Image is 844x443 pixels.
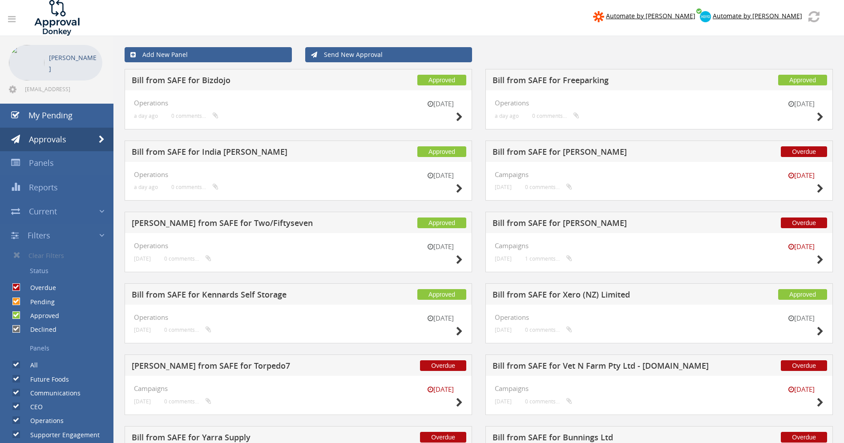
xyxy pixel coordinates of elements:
small: [DATE] [418,171,463,180]
small: a day ago [134,113,158,119]
small: [DATE] [134,255,151,262]
h5: Bill from SAFE for [PERSON_NAME] [493,219,726,230]
img: xero-logo.png [700,11,711,22]
label: Pending [21,298,55,306]
small: [DATE] [495,255,512,262]
h4: Operations [134,171,463,178]
label: Declined [21,325,57,334]
span: Approved [417,146,466,157]
small: 0 comments... [525,326,572,333]
span: Approvals [29,134,66,145]
h5: Bill from SAFE for Vet N Farm Pty Ltd - [DOMAIN_NAME] [493,362,726,373]
span: Approved [778,289,827,300]
h4: Operations [495,99,824,107]
h4: Campaigns [495,385,824,392]
h5: Bill from SAFE for Bizdojo [132,76,365,87]
a: Send New Approval [305,47,472,62]
small: [DATE] [495,184,512,190]
small: [DATE] [779,242,824,251]
small: [DATE] [495,398,512,405]
h4: Campaigns [134,385,463,392]
label: CEO [21,403,43,411]
span: Automate by [PERSON_NAME] [606,12,695,20]
span: Filters [28,230,50,241]
h5: Bill from SAFE for Freeparking [493,76,726,87]
small: 0 comments... [525,184,572,190]
small: [DATE] [134,398,151,405]
h4: Operations [134,314,463,321]
small: [DATE] [779,314,824,323]
small: [DATE] [418,99,463,109]
label: All [21,361,38,370]
small: 1 comments... [525,255,572,262]
small: 0 comments... [532,113,579,119]
span: Overdue [420,360,466,371]
span: Current [29,206,57,217]
h4: Campaigns [495,171,824,178]
span: Reports [29,182,58,193]
a: Panels [7,341,113,356]
span: Overdue [781,146,827,157]
h4: Operations [495,314,824,321]
small: 0 comments... [171,184,218,190]
small: a day ago [495,113,519,119]
small: [DATE] [134,326,151,333]
small: 0 comments... [164,398,211,405]
h5: Bill from SAFE for Kennards Self Storage [132,290,365,302]
small: 0 comments... [171,113,218,119]
label: Future Foods [21,375,69,384]
small: 0 comments... [164,255,211,262]
span: Overdue [781,432,827,443]
h4: Operations [134,242,463,250]
label: Operations [21,416,64,425]
a: Status [7,263,113,278]
p: [PERSON_NAME] [49,52,98,74]
span: Approved [417,75,466,85]
label: Overdue [21,283,56,292]
span: Automate by [PERSON_NAME] [713,12,802,20]
small: 0 comments... [525,398,572,405]
img: refresh.png [808,11,820,22]
h5: Bill from SAFE for Xero (NZ) Limited [493,290,726,302]
span: Panels [29,157,54,168]
h5: [PERSON_NAME] from SAFE for Torpedo7 [132,362,365,373]
small: [DATE] [418,385,463,394]
span: My Pending [28,110,73,121]
h4: Campaigns [495,242,824,250]
small: [DATE] [418,314,463,323]
small: a day ago [134,184,158,190]
small: [DATE] [779,385,824,394]
h4: Operations [134,99,463,107]
span: Approved [417,289,466,300]
small: [DATE] [779,171,824,180]
h5: Bill from SAFE for India [PERSON_NAME] [132,148,365,159]
span: Approved [778,75,827,85]
small: [DATE] [418,242,463,251]
span: Overdue [420,432,466,443]
label: Supporter Engagement [21,431,100,439]
h5: Bill from SAFE for [PERSON_NAME] [493,148,726,159]
span: Approved [417,217,466,228]
img: zapier-logomark.png [593,11,604,22]
h5: [PERSON_NAME] from SAFE for Two/Fiftyseven [132,219,365,230]
label: Approved [21,311,59,320]
span: Overdue [781,217,827,228]
small: [DATE] [495,326,512,333]
a: Add New Panel [125,47,292,62]
span: Overdue [781,360,827,371]
span: [EMAIL_ADDRESS][DOMAIN_NAME] [25,85,101,93]
label: Communications [21,389,81,398]
small: [DATE] [779,99,824,109]
small: 0 comments... [164,326,211,333]
a: Clear Filters [7,247,113,263]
